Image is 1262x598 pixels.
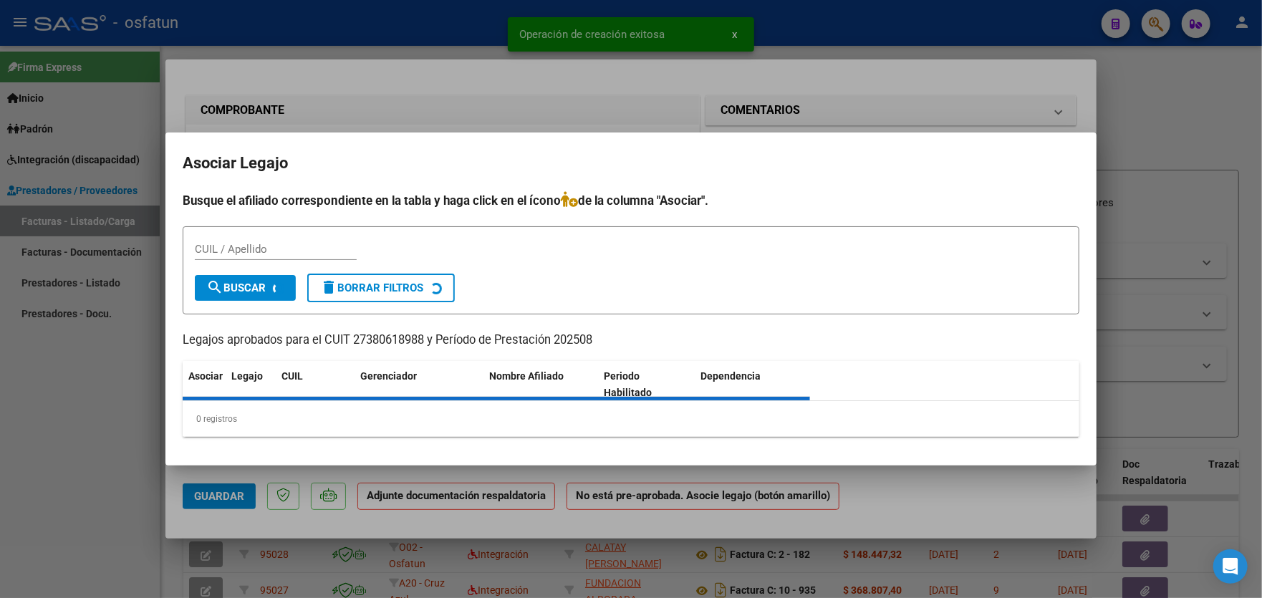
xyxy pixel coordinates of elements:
span: Periodo Habilitado [604,370,652,398]
div: Open Intercom Messenger [1213,549,1248,584]
span: Buscar [206,281,266,294]
div: 0 registros [183,401,1079,437]
datatable-header-cell: Dependencia [695,361,811,408]
datatable-header-cell: Nombre Afiliado [483,361,599,408]
span: Asociar [188,370,223,382]
span: Gerenciador [360,370,417,382]
mat-icon: delete [320,279,337,296]
h2: Asociar Legajo [183,150,1079,177]
datatable-header-cell: Gerenciador [355,361,483,408]
span: Borrar Filtros [320,281,423,294]
h4: Busque el afiliado correspondiente en la tabla y haga click en el ícono de la columna "Asociar". [183,191,1079,210]
mat-icon: search [206,279,223,296]
button: Buscar [195,275,296,301]
span: Legajo [231,370,263,382]
button: Borrar Filtros [307,274,455,302]
span: CUIL [281,370,303,382]
p: Legajos aprobados para el CUIT 27380618988 y Período de Prestación 202508 [183,332,1079,349]
datatable-header-cell: Legajo [226,361,276,408]
datatable-header-cell: Periodo Habilitado [599,361,695,408]
datatable-header-cell: CUIL [276,361,355,408]
span: Nombre Afiliado [489,370,564,382]
datatable-header-cell: Asociar [183,361,226,408]
span: Dependencia [701,370,761,382]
